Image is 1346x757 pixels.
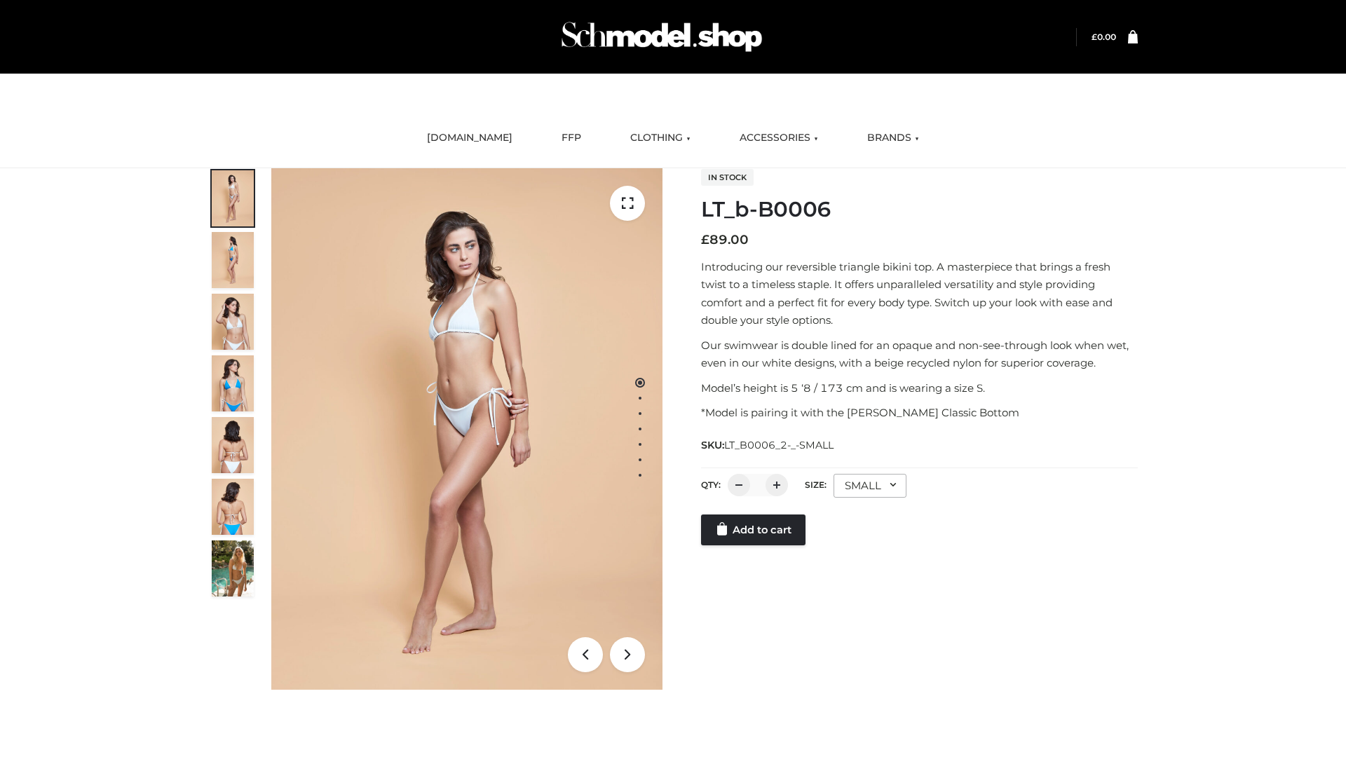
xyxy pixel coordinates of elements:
p: Our swimwear is double lined for an opaque and non-see-through look when wet, even in our white d... [701,336,1138,372]
label: QTY: [701,479,721,490]
span: SKU: [701,437,835,453]
a: £0.00 [1092,32,1116,42]
img: ArielClassicBikiniTop_CloudNine_AzureSky_OW114ECO_3-scaled.jpg [212,294,254,350]
img: ArielClassicBikiniTop_CloudNine_AzureSky_OW114ECO_1 [271,168,662,690]
a: FFP [551,123,592,154]
div: SMALL [834,474,906,498]
p: Model’s height is 5 ‘8 / 173 cm and is wearing a size S. [701,379,1138,397]
p: *Model is pairing it with the [PERSON_NAME] Classic Bottom [701,404,1138,422]
span: LT_B0006_2-_-SMALL [724,439,834,451]
p: Introducing our reversible triangle bikini top. A masterpiece that brings a fresh twist to a time... [701,258,1138,329]
a: CLOTHING [620,123,701,154]
span: In stock [701,169,754,186]
h1: LT_b-B0006 [701,197,1138,222]
bdi: 0.00 [1092,32,1116,42]
span: £ [1092,32,1097,42]
img: Arieltop_CloudNine_AzureSky2.jpg [212,540,254,596]
img: ArielClassicBikiniTop_CloudNine_AzureSky_OW114ECO_8-scaled.jpg [212,479,254,535]
img: ArielClassicBikiniTop_CloudNine_AzureSky_OW114ECO_4-scaled.jpg [212,355,254,411]
img: ArielClassicBikiniTop_CloudNine_AzureSky_OW114ECO_1-scaled.jpg [212,170,254,226]
img: ArielClassicBikiniTop_CloudNine_AzureSky_OW114ECO_2-scaled.jpg [212,232,254,288]
a: BRANDS [857,123,930,154]
label: Size: [805,479,827,490]
span: £ [701,232,709,247]
img: ArielClassicBikiniTop_CloudNine_AzureSky_OW114ECO_7-scaled.jpg [212,417,254,473]
img: Schmodel Admin 964 [557,9,767,64]
bdi: 89.00 [701,232,749,247]
a: [DOMAIN_NAME] [416,123,523,154]
a: Add to cart [701,514,805,545]
a: ACCESSORIES [729,123,829,154]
